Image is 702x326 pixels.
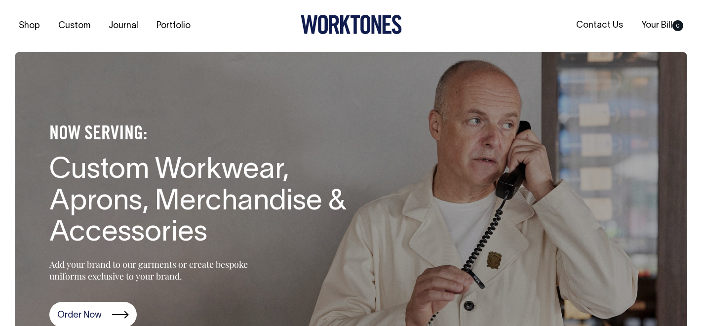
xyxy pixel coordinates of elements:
[672,20,683,31] span: 0
[49,258,272,282] p: Add your brand to our garments or create bespoke uniforms exclusive to your brand.
[15,18,44,34] a: Shop
[105,18,142,34] a: Journal
[637,17,687,34] a: Your Bill0
[54,18,94,34] a: Custom
[49,123,370,145] h4: NOW SERVING:
[153,18,195,34] a: Portfolio
[49,155,370,249] h1: Custom Workwear, Aprons, Merchandise & Accessories
[572,17,627,34] a: Contact Us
